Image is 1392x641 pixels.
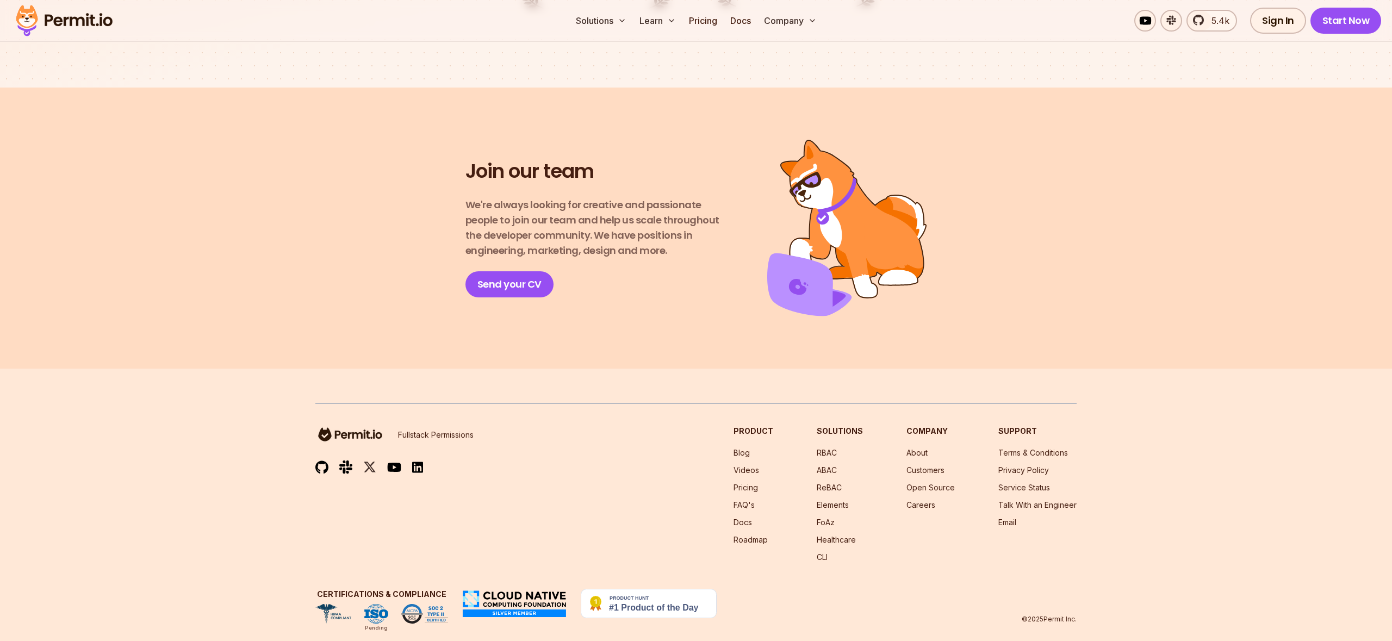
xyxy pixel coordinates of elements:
a: Elements [817,500,849,509]
a: ReBAC [817,483,842,492]
h3: Support [998,426,1077,437]
img: linkedin [412,461,423,474]
button: Solutions [571,10,631,32]
a: Pricing [734,483,758,492]
img: Permit.io - Never build permissions again | Product Hunt [581,589,717,618]
a: Customers [906,465,944,475]
img: Permit logo [11,2,117,39]
a: Careers [906,500,935,509]
a: CLI [817,552,828,562]
a: Privacy Policy [998,465,1049,475]
a: Sign In [1250,8,1306,34]
img: slack [339,459,352,474]
p: © 2025 Permit Inc. [1022,615,1077,624]
img: youtube [387,461,401,474]
a: Blog [734,448,750,457]
a: RBAC [817,448,837,457]
img: twitter [363,460,376,474]
a: FoAz [817,518,835,527]
a: Pricing [685,10,722,32]
a: 5.4k [1186,10,1237,32]
a: Service Status [998,483,1050,492]
img: Join us [767,140,927,316]
div: Pending [365,624,388,632]
button: Learn [635,10,680,32]
a: Email [998,518,1016,527]
a: About [906,448,928,457]
img: SOC [401,604,448,624]
a: FAQ's [734,500,755,509]
p: We're always looking for creative and passionate people to join our team and help us scale throug... [465,197,729,258]
a: Terms & Conditions [998,448,1068,457]
button: Company [760,10,821,32]
p: Fullstack Permissions [398,430,474,440]
a: Send your CV [465,271,554,297]
a: Talk With an Engineer [998,500,1077,509]
img: HIPAA [315,604,351,624]
a: Docs [734,518,752,527]
a: ABAC [817,465,837,475]
a: Open Source [906,483,955,492]
img: ISO [364,604,388,624]
a: Docs [726,10,755,32]
a: Roadmap [734,535,768,544]
img: github [315,460,328,474]
span: 5.4k [1205,14,1229,27]
a: Start Now [1310,8,1382,34]
h3: Product [734,426,773,437]
a: Videos [734,465,759,475]
a: Healthcare [817,535,856,544]
h2: Join our team [465,159,594,184]
h3: Solutions [817,426,863,437]
h3: Certifications & Compliance [315,589,448,600]
img: logo [315,426,385,443]
h3: Company [906,426,955,437]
